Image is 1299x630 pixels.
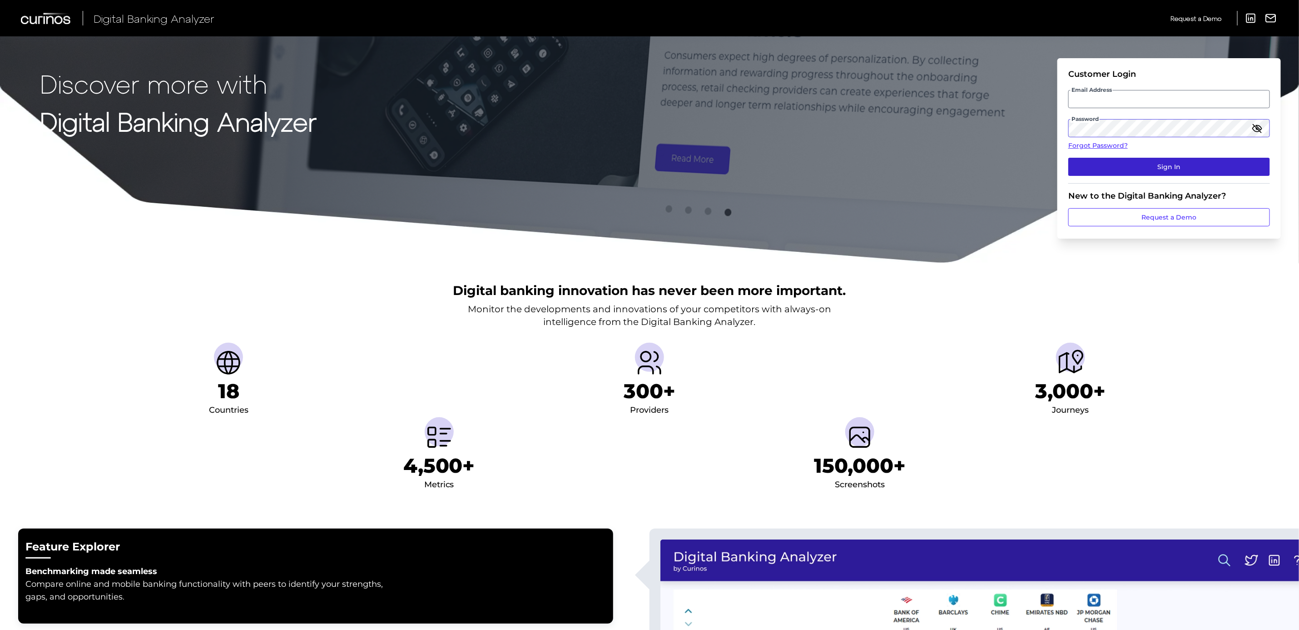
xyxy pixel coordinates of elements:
[25,578,389,603] p: Compare online and mobile banking functionality with peers to identify your strengths, gaps, and ...
[1068,158,1270,176] button: Sign In
[40,106,317,136] strong: Digital Banking Analyzer
[425,423,454,452] img: Metrics
[424,478,454,492] div: Metrics
[635,348,664,377] img: Providers
[453,282,846,299] h2: Digital banking innovation has never been more important.
[624,379,675,403] h1: 300+
[1170,15,1221,22] span: Request a Demo
[1068,69,1270,79] div: Customer Login
[835,478,885,492] div: Screenshots
[21,13,72,24] img: Curinos
[1068,208,1270,226] a: Request a Demo
[630,403,669,418] div: Providers
[814,454,906,478] h1: 150,000+
[1071,115,1100,123] span: Password
[1052,403,1089,418] div: Journeys
[1056,348,1085,377] img: Journeys
[25,540,606,555] h2: Feature Explorer
[468,303,831,328] p: Monitor the developments and innovations of your competitors with always-on intelligence from the...
[25,566,157,576] strong: Benchmarking made seamless
[40,69,317,98] p: Discover more with
[209,403,248,418] div: Countries
[218,379,239,403] h1: 18
[1035,379,1106,403] h1: 3,000+
[1071,86,1113,94] span: Email Address
[214,348,243,377] img: Countries
[94,12,214,25] span: Digital Banking Analyzer
[1170,11,1221,26] a: Request a Demo
[845,423,874,452] img: Screenshots
[403,454,475,478] h1: 4,500+
[1068,141,1270,150] a: Forgot Password?
[18,529,613,624] button: Feature ExplorerBenchmarking made seamless Compare online and mobile banking functionality with p...
[1068,191,1270,201] div: New to the Digital Banking Analyzer?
